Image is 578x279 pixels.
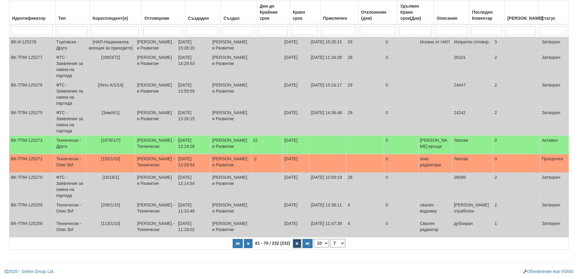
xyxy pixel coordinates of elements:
th: Удължен Краен срок(Дни): No sort applied, activate to apply an ascending sort [397,0,434,25]
td: 0 [384,154,418,173]
td: [DATE] 12:29:54 [177,154,211,173]
td: Затворен [540,37,569,53]
td: 3 [493,37,540,53]
td: [DATE] 13:59:59 [177,80,211,108]
td: [DATE] [282,200,309,219]
td: [DATE] 11:34:28 [309,53,346,80]
td: [PERSON_NAME] и Развитие [135,173,176,200]
td: 0 [493,136,540,154]
td: [PERSON_NAME] и Развитие [211,53,251,80]
th: Брой Файлове: No sort applied, activate to apply an ascending sort [505,0,538,25]
button: Следваща страница [293,239,301,248]
td: Технически - Друго [55,136,86,154]
td: ВК-ТПМ-125276 [9,80,55,108]
td: Технически - Опис ВИ [55,219,86,237]
td: [DATE] 13:38:11 [309,200,346,219]
button: Първа страница [233,239,243,248]
span: 22 [253,138,258,143]
td: 2 [493,173,540,200]
select: Брой редове на страница [314,239,329,247]
td: Просрочен [540,154,569,173]
td: Затворен [540,108,569,136]
th: Приключен: No sort applied, activate to apply an ascending sort [320,0,358,25]
td: [PERSON_NAME] и Развитие [135,37,176,53]
td: Технически - Опис ВИ [55,154,86,173]
td: [DATE] [282,80,309,108]
td: [DATE] 12:14:54 [177,173,211,200]
td: [PERSON_NAME] - Технически [135,136,176,154]
td: [DATE] 14:29:53 [177,53,211,80]
span: [НАП-Национална агенция за приходите] [89,39,133,50]
span: [PERSON_NAME] отработен [454,202,489,213]
td: [DATE] [282,136,309,154]
td: ФТС - Заявление за смяна на партида [55,173,86,200]
td: 0 [384,173,418,200]
td: [PERSON_NAME] - Технически [135,200,176,219]
td: [PERSON_NAME] - Технически [135,219,176,237]
span: [187В/1/7] [101,138,120,143]
span: Липсва [454,138,468,143]
span: дублиран [454,221,473,226]
span: [16/16/1] [102,175,119,180]
span: [152/1/10] [101,156,120,161]
td: [PERSON_NAME] и Развитие [135,53,176,80]
th: Описание: No sort applied, activate to apply an ascending sort [434,0,469,25]
button: Предишна страница [244,239,252,248]
td: 29 [346,37,384,53]
td: 0 [384,80,418,108]
td: ФТС - Заявление за смяна на партида [55,80,86,108]
td: 2 [493,108,540,136]
td: [DATE] 11:18:02 [177,219,211,237]
td: ВК-ТПМ-125273 [9,136,55,154]
td: [PERSON_NAME] и Развитие [211,37,251,53]
p: Искане от НАП [420,39,451,45]
th: Създаден: No sort applied, activate to apply an ascending sort [185,0,221,25]
div: Приключен [322,14,357,22]
td: ВК-ТПМ-125270 [9,173,55,200]
span: -2 [253,156,257,161]
div: Идентификатор [11,14,54,22]
td: [DATE] 15:24:17 [309,80,346,108]
span: [209/3/72] [101,55,120,60]
button: Последна страница [303,239,313,248]
span: Изпратен отговор. [454,39,490,44]
td: [DATE] 14:36:48 [309,108,346,136]
td: 2 [493,53,540,80]
td: ВК-ТПМ-125277 [9,53,55,80]
td: Активен [540,136,569,154]
span: Липсва [454,156,468,161]
a: 2025 - Sintex Group Ltd. [5,269,55,274]
span: 24447 [454,83,466,87]
td: [DATE] [282,173,309,200]
td: 0 [493,154,540,173]
p: свален водомер [420,202,451,214]
div: Тип [57,14,88,22]
td: [DATE] 15:28:20 [177,37,211,53]
div: Отклонение (дни) [360,8,396,22]
td: [PERSON_NAME] - Технически [135,154,176,173]
span: 26101 [454,55,466,60]
td: 28 [346,53,384,80]
td: Затворен [540,173,569,200]
td: ВК-ТПМ-125271 [9,154,55,173]
td: [DATE] 13:19:28 [177,136,211,154]
div: [PERSON_NAME] [506,14,536,22]
div: Дни до Крайния срок [259,2,288,22]
span: [113/1/10] [101,221,120,226]
th: Тип: No sort applied, activate to apply an ascending sort [55,0,90,25]
td: Технически - Опис ВИ [55,200,86,219]
p: [PERSON_NAME] връща [420,137,451,149]
td: [PERSON_NAME] и Развитие [211,108,251,136]
td: 2 [493,200,540,219]
p: опис радиатори [420,156,451,168]
td: Затворен [540,219,569,237]
td: ВК-ТПМ-125275 [9,108,55,136]
th: Създал: No sort applied, activate to apply an ascending sort [221,0,257,25]
td: 4 [346,200,384,219]
td: 0 [384,219,418,237]
td: [DATE] [282,37,309,53]
td: 0 [384,108,418,136]
p: Свален радиатор [420,220,451,233]
td: [DATE] 11:33:48 [177,200,211,219]
td: ВК-ТПМ-125258 [9,219,55,237]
